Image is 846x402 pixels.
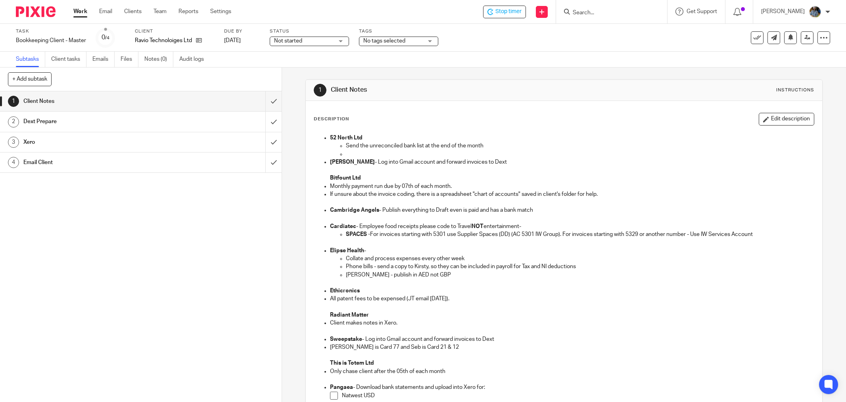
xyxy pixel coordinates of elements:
a: Email [99,8,112,15]
a: Team [153,8,167,15]
p: [PERSON_NAME] is Card 77 and Seb is Card 21 & 12 [330,343,814,351]
img: Jaskaran%20Singh.jpeg [809,6,821,18]
p: [PERSON_NAME] - publish in AED not GBP [346,271,814,279]
strong: NOT [472,224,483,229]
strong: Sweepstake [330,336,362,342]
h1: Client Notes [331,86,581,94]
strong: Elipse Health [330,248,364,253]
a: Notes (0) [144,52,173,67]
div: Bookkeeping Client - Master [16,37,86,44]
small: /4 [105,36,109,40]
a: Client tasks [51,52,86,67]
p: Phone bills - send a copy to Kirsty, so they can be included in payroll for Tax and NI deductions [346,263,814,271]
h1: Client Notes [23,95,180,107]
p: Natwest USD [342,392,814,400]
strong: 52 North Ltd [330,135,363,141]
p: If unsure about the invoice coding, there is a spreadsheet "chart of accounts" saved in client's ... [330,190,814,198]
p: - Publish everything to Draft even is paid and has a bank match [330,206,814,214]
a: Emails [92,52,115,67]
input: Search [572,10,643,17]
strong: SPACES - [346,232,370,237]
span: [DATE] [224,38,241,43]
div: 3 [8,137,19,148]
label: Client [135,28,214,35]
strong: Cardiatec [330,224,356,229]
strong: [PERSON_NAME] [330,159,375,165]
a: Files [121,52,138,67]
label: Tags [359,28,438,35]
button: Edit description [759,113,814,126]
h1: Dext Prepare [23,116,180,128]
p: [PERSON_NAME] [761,8,805,15]
a: Work [73,8,87,15]
h1: Email Client [23,157,180,168]
p: Send the unreconciled bank list at the end of the month [346,142,814,150]
div: 1 [8,96,19,107]
p: - [330,247,814,255]
p: Monthly payment run due by 07th of each month. [330,182,814,190]
a: Audit logs [179,52,210,67]
span: Stop timer [495,8,522,16]
div: 1 [314,84,326,97]
strong: Pangaea [330,385,353,390]
p: Collate and process expenses every other week [346,255,814,263]
p: - Employee food receipts please code to Travel entertainment- [330,222,814,230]
a: Reports [178,8,198,15]
p: - Log into Gmail account and forward invoices to Dext [330,335,814,343]
strong: Ethicronics [330,288,360,294]
label: Due by [224,28,260,35]
div: 4 [8,157,19,168]
a: Settings [210,8,231,15]
span: Get Support [687,9,717,14]
p: All patent fees to be expensed (JT email [DATE]). [330,295,814,303]
p: Client makes notes in Xero. [330,319,814,327]
a: Subtasks [16,52,45,67]
strong: Radiant Matter [330,312,369,318]
div: Instructions [776,87,814,93]
span: Not started [274,38,302,44]
span: No tags selected [363,38,405,44]
h1: Xero [23,136,180,148]
strong: Cambridge Angels [330,207,379,213]
img: Pixie [16,6,56,17]
div: 2 [8,116,19,128]
label: Status [270,28,349,35]
p: For invoices starting with 5301 use Supplier Spaces (DD) (AC 5301 IW Group). For invoices startin... [346,230,814,238]
label: Task [16,28,86,35]
button: + Add subtask [8,72,52,86]
strong: Bitfount Ltd [330,175,361,181]
p: - Log into Gmail account and forward invoices to Dext [330,158,814,166]
a: Clients [124,8,142,15]
div: 0 [102,33,109,42]
strong: This is Totem Ltd [330,360,374,366]
div: Ravio Technoloiges Ltd - Bookkeeping Client - Master [483,6,526,18]
p: Only chase client after the 05th of each month [330,367,814,375]
p: Ravio Technoloiges Ltd [135,37,192,44]
p: - Download bank statements and upload into Xero for: [330,383,814,391]
p: Description [314,116,349,122]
